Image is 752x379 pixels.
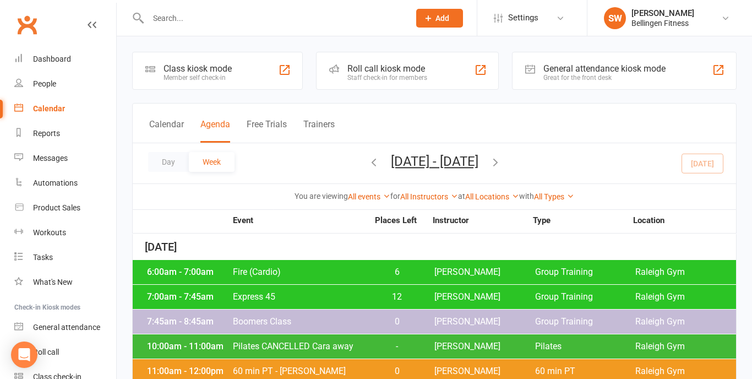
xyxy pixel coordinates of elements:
[144,367,232,376] div: 11:00am - 12:00pm
[535,342,636,351] span: Pilates
[145,10,402,26] input: Search...
[13,11,41,39] a: Clubworx
[347,63,427,74] div: Roll call kiosk mode
[633,216,733,225] strong: Location
[400,192,458,201] a: All Instructors
[232,293,368,301] span: Express 45
[433,216,533,225] strong: Instructor
[232,367,368,376] span: 60 min PT - [PERSON_NAME]
[14,171,116,196] a: Automations
[144,342,232,351] div: 10:00am - 11:00am
[33,278,73,286] div: What's New
[232,342,368,351] span: Pilates CANCELLED Cara away
[14,96,116,121] a: Calendar
[368,317,426,326] span: 0
[247,119,287,143] button: Free Trials
[14,245,116,270] a: Tasks
[368,268,426,277] span: 6
[14,47,116,72] a: Dashboard
[144,317,232,326] div: 7:45am - 8:45am
[232,268,368,277] span: Fire (Cardio)
[535,367,636,376] span: 60 min PT
[435,14,449,23] span: Add
[416,9,463,28] button: Add
[434,317,535,326] span: [PERSON_NAME]
[303,119,335,143] button: Trainers
[11,342,37,368] div: Open Intercom Messenger
[635,342,736,351] span: Raleigh Gym
[164,74,232,82] div: Member self check-in
[14,146,116,171] a: Messages
[543,74,666,82] div: Great for the front desk
[14,121,116,146] a: Reports
[519,192,534,201] strong: with
[33,348,59,356] div: Roll call
[189,152,235,172] button: Week
[33,79,56,88] div: People
[144,293,232,301] div: 7:00am - 7:45am
[14,220,116,245] a: Workouts
[33,55,71,63] div: Dashboard
[390,192,400,201] strong: for
[391,154,478,169] button: [DATE] - [DATE]
[133,234,736,260] div: [DATE]
[148,152,189,172] button: Day
[33,104,65,113] div: Calendar
[508,6,538,30] span: Settings
[535,268,636,277] span: Group Training
[635,293,736,301] span: Raleigh Gym
[33,203,80,212] div: Product Sales
[14,340,116,365] a: Roll call
[535,317,636,326] span: Group Training
[149,119,184,143] button: Calendar
[347,74,427,82] div: Staff check-in for members
[458,192,465,201] strong: at
[295,192,348,201] strong: You are viewing
[434,268,535,277] span: [PERSON_NAME]
[543,63,666,74] div: General attendance kiosk mode
[232,216,367,225] strong: Event
[434,293,535,301] span: [PERSON_NAME]
[33,253,53,262] div: Tasks
[33,323,100,332] div: General attendance
[33,228,66,237] div: Workouts
[14,196,116,220] a: Product Sales
[631,18,694,28] div: Bellingen Fitness
[368,367,426,376] span: 0
[14,72,116,96] a: People
[635,268,736,277] span: Raleigh Gym
[33,129,60,138] div: Reports
[434,367,535,376] span: [PERSON_NAME]
[604,7,626,29] div: SW
[635,317,736,326] span: Raleigh Gym
[164,63,232,74] div: Class kiosk mode
[33,178,78,187] div: Automations
[534,192,574,201] a: All Types
[635,367,736,376] span: Raleigh Gym
[533,216,633,225] strong: Type
[144,268,232,277] div: 6:00am - 7:00am
[368,342,426,351] span: -
[348,192,390,201] a: All events
[465,192,519,201] a: All Locations
[434,342,535,351] span: [PERSON_NAME]
[200,119,230,143] button: Agenda
[14,315,116,340] a: General attendance kiosk mode
[535,293,636,301] span: Group Training
[367,216,424,225] strong: Places Left
[631,8,694,18] div: [PERSON_NAME]
[33,154,68,163] div: Messages
[232,317,368,326] span: Boomers Class
[14,270,116,295] a: What's New
[368,293,426,301] span: 12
